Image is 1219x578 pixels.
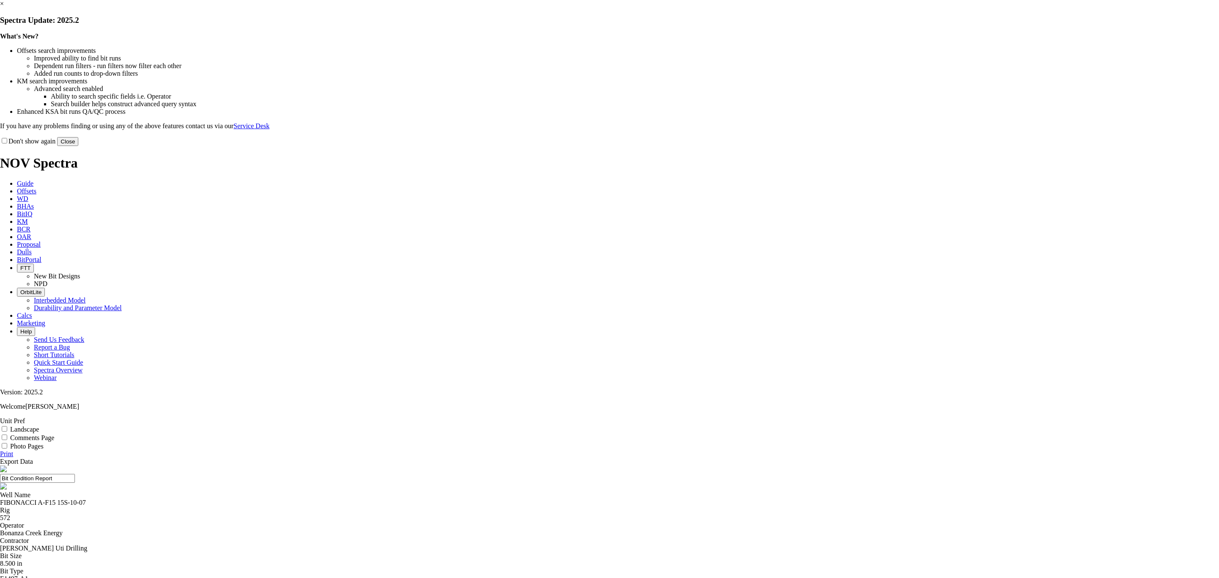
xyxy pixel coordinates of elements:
[20,265,30,271] span: FTT
[51,93,1219,100] li: Ability to search specific fields i.e. Operator
[34,359,83,366] a: Quick Start Guide
[25,403,79,410] span: [PERSON_NAME]
[17,77,1219,85] li: KM search improvements
[10,426,39,433] label: Landscape
[17,108,1219,116] li: Enhanced KSA bit runs QA/QC process
[10,443,44,450] label: Photo Pages
[17,180,33,187] span: Guide
[34,344,70,351] a: Report a Bug
[2,138,7,143] input: Don't show again
[10,434,54,441] label: Comments Page
[17,218,28,225] span: KM
[17,241,41,248] span: Proposal
[17,203,34,210] span: BHAs
[51,100,1219,108] li: Search builder helps construct advanced query syntax
[17,312,32,319] span: Calcs
[17,187,36,195] span: Offsets
[34,280,47,287] a: NPD
[34,70,1219,77] li: Added run counts to drop-down filters
[20,289,41,295] span: OrbitLite
[34,272,80,280] a: New Bit Designs
[17,319,45,327] span: Marketing
[17,226,30,233] span: BCR
[34,366,83,374] a: Spectra Overview
[17,195,28,202] span: WD
[234,122,270,129] a: Service Desk
[17,210,32,217] span: BitIQ
[20,328,32,335] span: Help
[17,256,41,263] span: BitPortal
[34,55,1219,62] li: Improved ability to find bit runs
[34,297,85,304] a: Interbedded Model
[34,85,1219,93] li: Advanced search enabled
[34,62,1219,70] li: Dependent run filters - run filters now filter each other
[17,248,32,256] span: Dulls
[57,137,78,146] button: Close
[34,304,122,311] a: Durability and Parameter Model
[34,374,57,381] a: Webinar
[17,233,31,240] span: OAR
[34,336,84,343] a: Send Us Feedback
[34,351,74,358] a: Short Tutorials
[17,47,1219,55] li: Offsets search improvements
